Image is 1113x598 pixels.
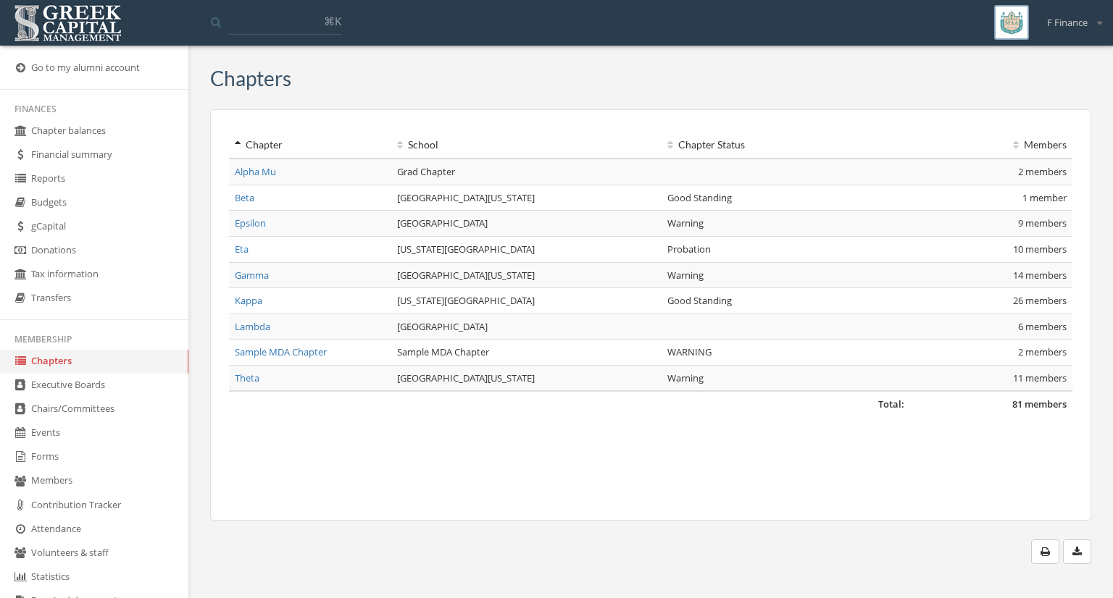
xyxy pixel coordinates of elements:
[235,243,249,256] a: Eta
[235,294,262,307] a: Kappa
[324,14,341,28] span: ⌘K
[391,159,662,185] td: Grad Chapter
[1018,165,1067,178] span: 2 members
[391,211,662,237] td: [GEOGRAPHIC_DATA]
[1013,269,1067,282] span: 14 members
[1013,371,1067,384] span: 11 members
[1013,294,1067,307] span: 26 members
[235,165,276,178] a: Alpha Mu
[916,138,1067,152] div: Members
[667,138,904,152] div: Chapter Status
[397,138,656,152] div: School
[391,262,662,288] td: [GEOGRAPHIC_DATA][US_STATE]
[235,320,270,333] a: Lambda
[1047,16,1088,30] span: F Finance
[662,185,910,211] td: Good Standing
[662,211,910,237] td: Warning
[1018,345,1067,358] span: 2 members
[662,288,910,314] td: Good Standing
[235,216,266,229] a: Epsilon
[235,191,254,204] a: Beta
[391,288,662,314] td: [US_STATE][GEOGRAPHIC_DATA]
[235,138,385,152] div: Chapter
[391,340,662,366] td: Sample MDA Chapter
[1022,191,1067,204] span: 1 member
[210,67,291,90] h3: Chapters
[391,313,662,340] td: [GEOGRAPHIC_DATA]
[229,391,910,417] td: Total:
[1018,320,1067,333] span: 6 members
[1012,397,1067,410] span: 81 members
[662,236,910,262] td: Probation
[235,269,269,282] a: Gamma
[662,340,910,366] td: WARNING
[391,185,662,211] td: [GEOGRAPHIC_DATA][US_STATE]
[1038,5,1102,30] div: F Finance
[1018,216,1067,229] span: 9 members
[391,365,662,391] td: [GEOGRAPHIC_DATA][US_STATE]
[235,345,327,358] a: Sample MDA Chapter
[1013,243,1067,256] span: 10 members
[662,365,910,391] td: Warning
[235,371,259,384] a: Theta
[662,262,910,288] td: Warning
[391,236,662,262] td: [US_STATE][GEOGRAPHIC_DATA]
